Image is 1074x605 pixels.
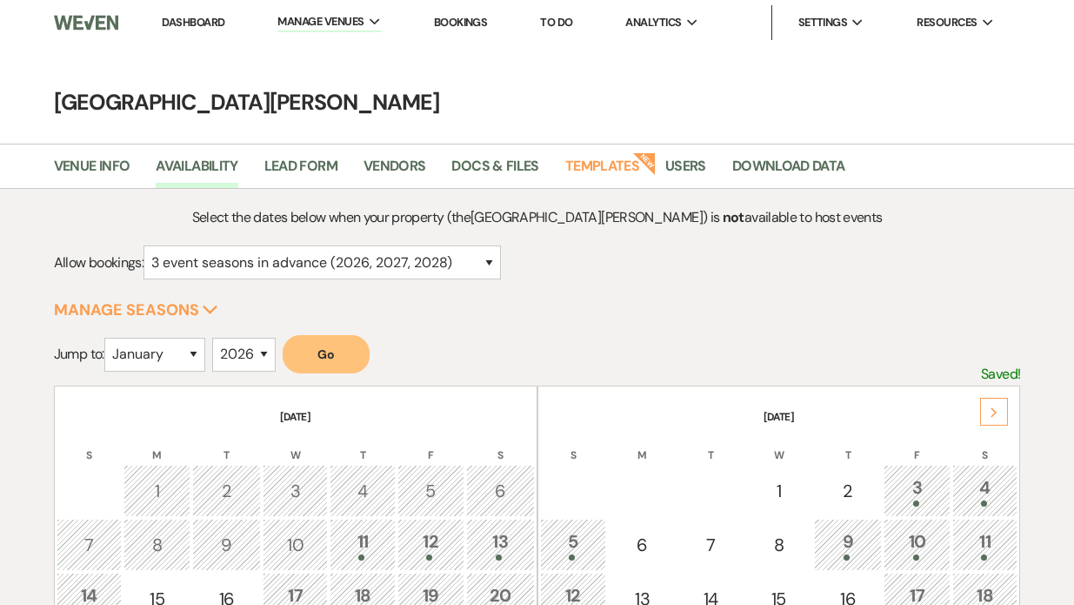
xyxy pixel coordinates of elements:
[755,532,803,558] div: 8
[745,427,812,463] th: W
[824,478,873,504] div: 2
[156,155,237,188] a: Availability
[272,532,318,558] div: 10
[962,474,1008,507] div: 4
[54,155,130,188] a: Venue Info
[665,155,706,188] a: Users
[755,478,803,504] div: 1
[962,528,1008,561] div: 11
[451,155,538,188] a: Docs & Files
[272,478,318,504] div: 3
[732,155,845,188] a: Download Data
[723,208,744,226] strong: not
[133,478,181,504] div: 1
[798,14,848,31] span: Settings
[565,155,639,188] a: Templates
[283,335,370,373] button: Go
[476,528,525,561] div: 13
[339,528,385,561] div: 11
[277,13,364,30] span: Manage Venues
[54,253,143,272] span: Allow bookings:
[202,532,251,558] div: 9
[540,15,572,30] a: To Do
[617,532,667,558] div: 6
[192,427,261,463] th: T
[540,388,1018,425] th: [DATE]
[162,15,224,30] a: Dashboard
[625,14,681,31] span: Analytics
[434,15,488,30] a: Bookings
[466,427,535,463] th: S
[814,427,883,463] th: T
[550,528,597,561] div: 5
[893,474,941,507] div: 3
[476,478,525,504] div: 6
[407,528,455,561] div: 12
[884,427,951,463] th: F
[339,478,385,504] div: 4
[57,427,122,463] th: S
[66,532,112,558] div: 7
[608,427,677,463] th: M
[264,155,337,188] a: Lead Form
[175,206,900,229] p: Select the dates below when your property (the [GEOGRAPHIC_DATA][PERSON_NAME] ) is available to h...
[57,388,535,425] th: [DATE]
[330,427,395,463] th: T
[54,4,118,41] img: Weven Logo
[678,427,744,463] th: T
[540,427,607,463] th: S
[407,478,455,504] div: 5
[263,427,328,463] th: W
[202,478,251,504] div: 2
[688,532,734,558] div: 7
[397,427,464,463] th: F
[133,532,181,558] div: 8
[54,302,218,318] button: Manage Seasons
[364,155,426,188] a: Vendors
[981,363,1020,386] p: Saved!
[632,151,657,175] strong: New
[893,528,941,561] div: 10
[917,14,977,31] span: Resources
[123,427,190,463] th: M
[952,427,1017,463] th: S
[54,345,104,363] span: Jump to:
[824,528,873,561] div: 9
